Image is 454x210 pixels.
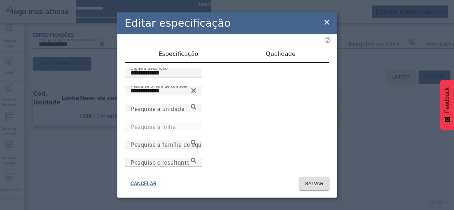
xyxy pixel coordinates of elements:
input: Number [130,87,196,95]
span: Feedback [444,87,450,113]
input: Number [130,140,196,149]
mat-label: Pesquise a unidade [130,105,184,112]
span: CANCELAR [130,180,156,187]
mat-label: Pesquise o resultante [130,159,190,166]
button: SALVAR [299,177,329,190]
button: CANCELAR [125,177,162,190]
span: Especificação [158,51,198,57]
mat-label: Pesquise a família de equipamento [130,141,228,148]
h2: Editar especificação [125,15,231,31]
input: Number [130,122,196,131]
mat-label: Digite a descrição [130,65,167,70]
input: Number [130,104,196,113]
span: SALVAR [305,180,324,187]
input: Number [130,158,196,167]
mat-label: Pesquise a linha [130,123,176,130]
mat-label: Pesquise o item de controle [130,83,188,88]
span: Qualidade [266,51,295,57]
button: Feedback - Mostrar pesquisa [440,80,454,130]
